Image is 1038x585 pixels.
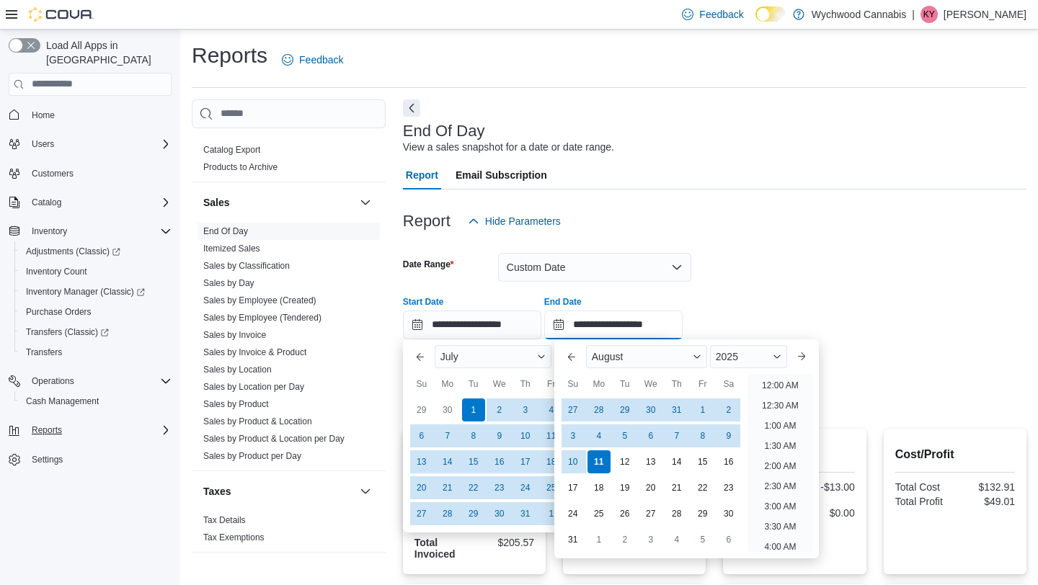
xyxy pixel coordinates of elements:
div: Tu [613,372,636,396]
li: 2:30 AM [758,478,802,495]
span: Sales by Product per Day [203,450,301,462]
button: Sales [357,194,374,211]
a: Transfers [20,344,68,361]
span: Home [26,106,172,124]
div: $205.57 [477,537,534,548]
span: Transfers [26,347,62,358]
li: 3:30 AM [758,518,802,535]
button: Next month [790,345,813,368]
span: Operations [32,375,74,387]
span: Catalog Export [203,144,260,156]
h2: Cost/Profit [895,446,1015,463]
span: Transfers [20,344,172,361]
h3: Taxes [203,484,231,499]
a: Sales by Product & Location per Day [203,434,345,444]
span: Sales by Day [203,277,254,289]
a: Home [26,107,61,124]
a: Tax Exemptions [203,532,265,542]
div: day-13 [639,450,662,473]
div: day-3 [639,528,662,551]
button: Reports [26,421,68,439]
div: day-28 [587,398,611,421]
span: Sales by Location [203,364,272,375]
div: Kristina Yin [921,6,938,23]
strong: Total Invoiced [414,537,456,560]
div: Th [514,372,537,396]
button: Next [403,99,420,117]
span: Cash Management [20,393,172,410]
h3: Sales [203,195,230,210]
button: Operations [26,372,80,390]
div: day-3 [562,424,585,447]
div: We [488,372,511,396]
div: day-17 [514,450,537,473]
div: day-29 [613,398,636,421]
a: Inventory Manager (Classic) [20,283,151,300]
h1: Reports [192,41,267,70]
div: day-23 [717,476,740,499]
span: Itemized Sales [203,243,260,254]
span: July [440,351,458,362]
a: Sales by Product per Day [203,451,301,461]
div: Su [562,372,585,396]
span: Adjustments (Classic) [20,243,172,260]
label: Start Date [403,296,444,308]
button: Catalog [26,194,67,211]
a: Products to Archive [203,162,278,172]
div: day-15 [462,450,485,473]
span: Cash Management [26,396,99,407]
a: Tax Details [203,515,246,525]
a: Cash Management [20,393,105,410]
div: July, 2025 [409,397,590,527]
span: Tax Details [203,514,246,526]
li: 12:00 AM [756,377,804,394]
span: Home [32,110,55,121]
div: day-7 [665,424,688,447]
input: Dark Mode [755,6,786,22]
div: day-4 [540,398,563,421]
span: Customers [32,168,74,179]
span: Sales by Invoice [203,329,266,341]
button: Inventory [3,221,177,241]
button: Reports [3,420,177,440]
div: day-31 [562,528,585,551]
a: Settings [26,451,68,468]
span: Operations [26,372,172,390]
div: day-10 [562,450,585,473]
span: Purchase Orders [20,303,172,321]
a: Itemized Sales [203,244,260,254]
div: day-1 [587,528,611,551]
span: Inventory [26,223,172,240]
div: day-7 [436,424,459,447]
span: Transfers (Classic) [26,326,109,338]
div: Total Profit [895,496,952,507]
div: Button. Open the month selector. August is currently selected. [586,345,707,368]
span: KY [923,6,935,23]
span: 2025 [716,351,738,362]
a: Adjustments (Classic) [14,241,177,262]
div: Taxes [192,512,386,552]
div: day-4 [665,528,688,551]
div: day-5 [613,424,636,447]
div: Fr [691,372,714,396]
span: Inventory Manager (Classic) [26,286,145,298]
div: day-9 [717,424,740,447]
button: Custom Date [498,253,691,282]
span: Tax Exemptions [203,532,265,543]
button: Cash Management [14,391,177,411]
span: Sales by Employee (Created) [203,295,316,306]
button: Taxes [203,484,354,499]
span: Inventory Manager (Classic) [20,283,172,300]
div: day-11 [587,450,611,473]
a: Inventory Count [20,263,93,280]
div: day-6 [639,424,662,447]
div: day-20 [639,476,662,499]
div: Su [410,372,433,396]
div: day-18 [587,476,611,499]
a: Sales by Location per Day [203,382,304,392]
div: Sa [717,372,740,396]
button: Purchase Orders [14,302,177,322]
div: day-23 [488,476,511,499]
div: day-1 [540,502,563,525]
div: Th [665,372,688,396]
